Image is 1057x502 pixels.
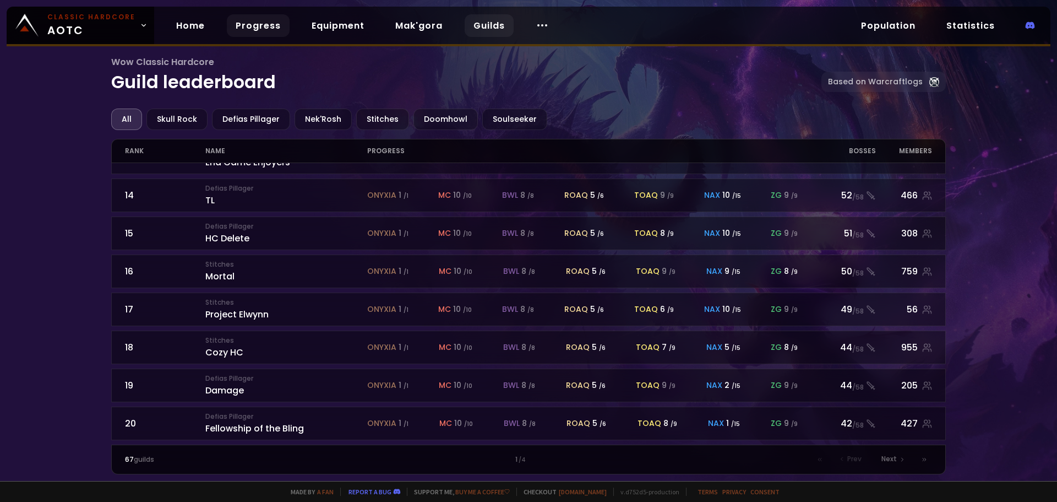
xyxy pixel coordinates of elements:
span: onyxia [367,228,396,239]
a: Privacy [722,488,746,496]
div: TL [205,183,367,207]
div: Fellowship of the Bling [205,412,367,435]
span: Support me, [407,488,510,496]
span: Checkout [516,488,607,496]
span: onyxia [367,190,396,201]
small: / 9 [791,344,798,352]
small: / 9 [791,268,798,276]
span: toaq [636,266,660,277]
div: Defias Pillager [212,109,290,130]
div: 1 [399,418,408,429]
div: 14 [125,188,206,202]
a: Based on Warcraftlogs [821,72,946,92]
small: / 8 [527,306,534,314]
div: 9 [662,266,675,277]
h1: Guild leaderboard [111,55,822,95]
span: Next [881,454,897,464]
div: 50 [811,265,875,278]
a: Progress [227,14,290,37]
span: zg [771,304,782,315]
div: 20 [125,417,206,430]
div: 9 [662,380,675,391]
div: 5 [592,342,606,353]
a: Home [167,14,214,37]
small: / 10 [463,230,472,238]
div: 44 [811,341,875,354]
small: / 6 [597,230,604,238]
small: / 8 [528,344,535,352]
div: 10 [454,266,472,277]
small: / 9 [791,420,798,428]
span: zg [771,190,782,201]
span: roaq [566,380,590,391]
div: progress [367,139,811,163]
span: roaq [564,304,588,315]
a: [DOMAIN_NAME] [559,488,607,496]
a: a fan [317,488,334,496]
div: 1 [399,380,408,391]
a: 20Defias PillagerFellowship of the Blingonyxia 1 /1mc 10 /10bwl 8 /8roaq 5 /6toaq 8 /9nax 1 /15zg... [111,407,946,440]
a: 17StitchesProject Elwynnonyxia 1 /1mc 10 /10bwl 8 /8roaq 5 /6toaq 6 /9nax 10 /15zg 9 /949/5856 [111,293,946,326]
div: 10 [454,418,473,429]
small: / 9 [667,192,674,200]
small: / 15 [732,382,740,390]
div: 5 [590,228,604,239]
a: Mak'gora [386,14,451,37]
div: 10 [453,228,472,239]
div: 8 [660,228,674,239]
div: 9 [784,304,798,315]
div: Project Elwynn [205,298,367,321]
span: mc [439,266,451,277]
div: 1 [399,342,408,353]
div: Doomhowl [413,109,478,130]
div: 8 [784,266,798,277]
div: 42 [811,417,875,430]
div: Stitches [356,109,409,130]
div: 9 [784,228,798,239]
small: / 9 [791,382,798,390]
span: toaq [634,190,658,201]
span: onyxia [367,342,396,353]
div: 5 [592,266,606,277]
span: roaq [566,342,590,353]
small: / 1 [404,382,408,390]
span: roaq [566,266,590,277]
small: / 9 [791,192,798,200]
div: 9 [784,190,798,201]
div: guilds [125,455,327,465]
span: AOTC [47,12,135,39]
div: 9 [724,266,740,277]
a: Terms [698,488,718,496]
div: 5 [592,418,606,429]
span: Wow Classic Hardcore [111,55,822,69]
span: nax [706,380,722,391]
small: / 1 [404,420,408,428]
small: Defias Pillager [205,183,367,193]
span: mc [439,342,451,353]
small: / 1 [404,344,408,352]
div: rank [125,139,206,163]
span: bwl [502,304,518,315]
div: Nek'Rosh [295,109,352,130]
span: toaq [634,304,658,315]
small: / 9 [669,268,675,276]
small: / 15 [732,230,741,238]
a: 15Defias PillagerHC Deleteonyxia 1 /1mc 10 /10bwl 8 /8roaq 5 /6toaq 8 /9nax 10 /15zg 9 /951/58308 [111,217,946,250]
div: name [205,139,367,163]
span: bwl [502,190,518,201]
div: 1 [399,190,408,201]
div: 1 [399,228,408,239]
div: 955 [876,341,933,354]
div: Damage [205,374,367,397]
div: 49 [811,303,875,316]
small: / 10 [464,382,472,390]
div: 15 [125,226,206,240]
span: roaq [564,228,588,239]
span: bwl [504,418,520,429]
a: 14Defias PillagerTLonyxia 1 /1mc 10 /10bwl 8 /8roaq 5 /6toaq 9 /9nax 10 /15zg 9 /952/58466 [111,179,946,212]
div: Bosses [811,139,875,163]
a: Population [852,14,924,37]
div: 8 [784,342,798,353]
span: onyxia [367,418,396,429]
div: 1 [326,455,730,465]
